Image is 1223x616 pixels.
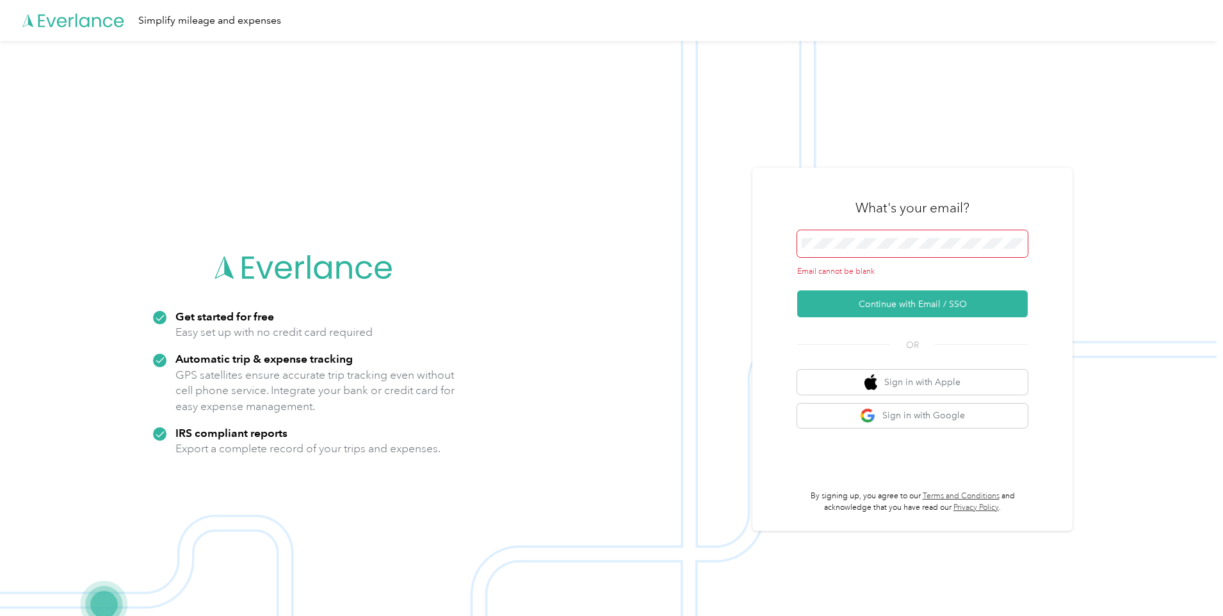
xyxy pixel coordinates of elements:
[797,266,1028,278] div: Email cannot be blank
[797,404,1028,429] button: google logoSign in with Google
[923,491,1000,501] a: Terms and Conditions
[855,199,969,217] h3: What's your email?
[797,290,1028,317] button: Continue with Email / SSO
[175,352,353,365] strong: Automatic trip & expense tracking
[890,338,935,352] span: OR
[797,370,1028,395] button: apple logoSign in with Apple
[860,408,876,424] img: google logo
[175,441,441,457] p: Export a complete record of your trips and expenses.
[175,324,373,340] p: Easy set up with no credit card required
[953,503,999,512] a: Privacy Policy
[797,491,1028,513] p: By signing up, you agree to our and acknowledge that you have read our .
[138,13,281,29] div: Simplify mileage and expenses
[864,374,877,390] img: apple logo
[175,426,288,439] strong: IRS compliant reports
[175,367,455,415] p: GPS satellites ensure accurate trip tracking even without cell phone service. Integrate your bank...
[175,310,274,323] strong: Get started for free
